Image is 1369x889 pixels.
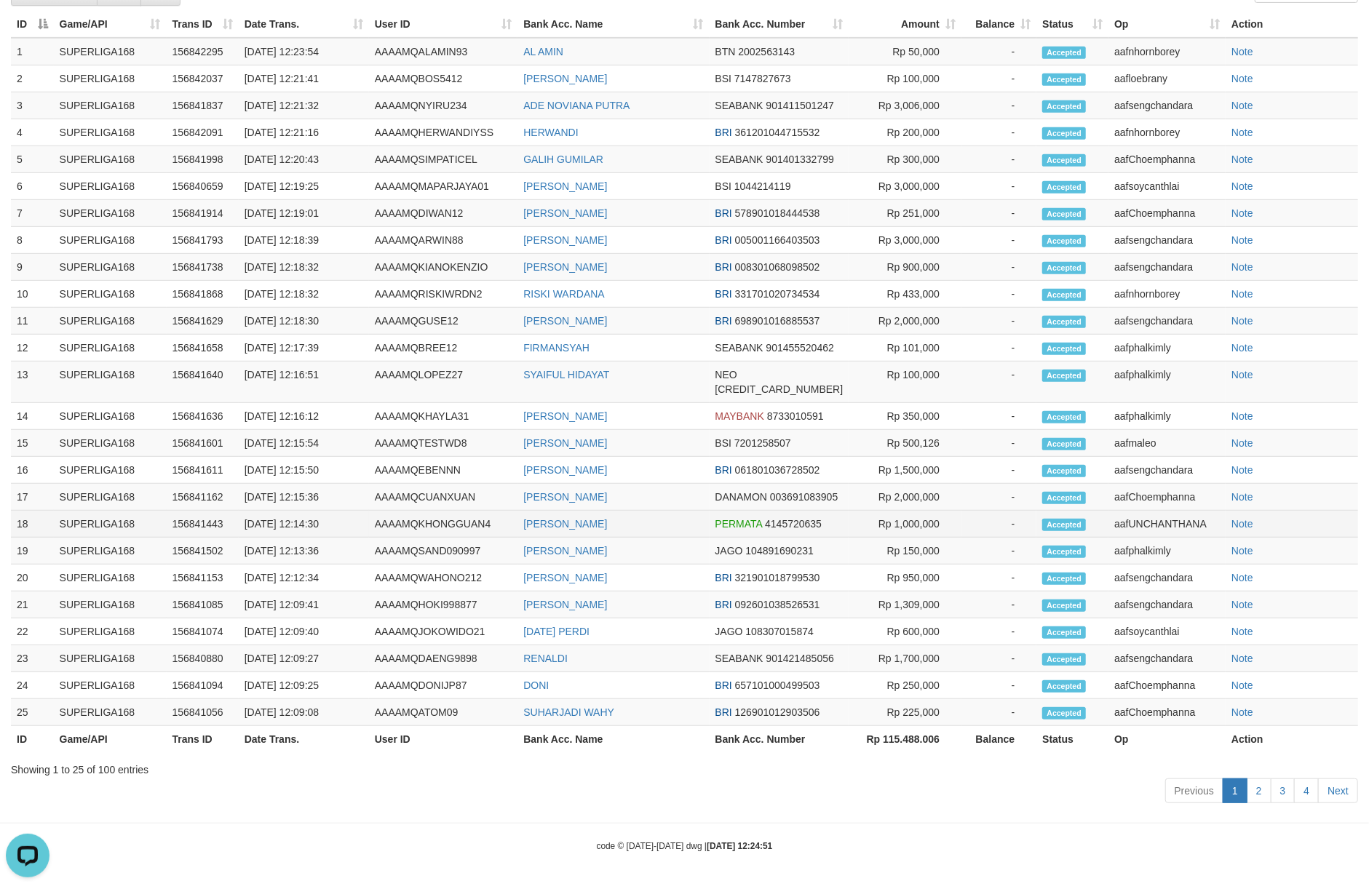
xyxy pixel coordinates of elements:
[11,200,54,227] td: 7
[11,92,54,119] td: 3
[54,403,167,430] td: SUPERLIGA168
[1231,154,1253,165] a: Note
[715,599,732,610] span: BRI
[54,119,167,146] td: SUPERLIGA168
[523,653,568,664] a: RENALDI
[849,11,961,38] th: Amount: activate to sort column ascending
[167,565,239,591] td: 156841153
[1231,437,1253,449] a: Note
[11,281,54,308] td: 10
[1042,262,1086,274] span: Accepted
[1165,778,1223,803] a: Previous
[239,430,369,457] td: [DATE] 12:15:54
[1223,778,1247,803] a: 1
[1231,234,1253,246] a: Note
[849,281,961,308] td: Rp 433,000
[11,511,54,538] td: 18
[369,362,518,403] td: AAAAMQLOPEZ27
[523,518,607,530] a: [PERSON_NAME]
[369,227,518,254] td: AAAAMQARWIN88
[961,335,1036,362] td: -
[1231,73,1253,84] a: Note
[1108,92,1226,119] td: aafsengchandara
[11,565,54,591] td: 20
[11,335,54,362] td: 12
[735,234,820,246] span: Copy 005001166403503 to clipboard
[961,227,1036,254] td: -
[961,457,1036,484] td: -
[54,308,167,335] td: SUPERLIGA168
[849,200,961,227] td: Rp 251,000
[369,538,518,565] td: AAAAMQSAND090997
[167,200,239,227] td: 156841914
[849,565,961,591] td: Rp 950,000
[1042,599,1086,612] span: Accepted
[1042,208,1086,220] span: Accepted
[523,599,607,610] a: [PERSON_NAME]
[167,254,239,281] td: 156841738
[239,403,369,430] td: [DATE] 12:16:12
[369,335,518,362] td: AAAAMQBREE12
[523,127,578,138] a: HERWANDI
[1231,261,1253,273] a: Note
[54,11,167,38] th: Game/API: activate to sort column ascending
[239,173,369,200] td: [DATE] 12:19:25
[1042,343,1086,355] span: Accepted
[1108,430,1226,457] td: aafmaleo
[1108,173,1226,200] td: aafsoycanthlai
[715,46,736,57] span: BTN
[715,572,732,583] span: BRI
[11,484,54,511] td: 17
[1108,11,1226,38] th: Op: activate to sort column ascending
[239,65,369,92] td: [DATE] 12:21:41
[523,491,607,503] a: [PERSON_NAME]
[369,308,518,335] td: AAAAMQGUSE12
[523,154,603,165] a: GALIH GUMILAR
[735,288,820,300] span: Copy 331701020734534 to clipboard
[734,180,791,192] span: Copy 1044214119 to clipboard
[167,403,239,430] td: 156841636
[369,92,518,119] td: AAAAMQNYIRU234
[715,261,732,273] span: BRI
[961,281,1036,308] td: -
[369,511,518,538] td: AAAAMQKHONGGUAN4
[1042,316,1086,328] span: Accepted
[1042,181,1086,194] span: Accepted
[1036,11,1108,38] th: Status: activate to sort column ascending
[1042,411,1086,423] span: Accepted
[765,518,822,530] span: Copy 4145720635 to clipboard
[1108,591,1226,618] td: aafsengchandara
[167,591,239,618] td: 156841085
[1108,200,1226,227] td: aafChoemphanna
[961,430,1036,457] td: -
[54,362,167,403] td: SUPERLIGA168
[369,11,518,38] th: User ID: activate to sort column ascending
[849,362,961,403] td: Rp 100,000
[1042,154,1086,167] span: Accepted
[1318,778,1358,803] a: Next
[1108,484,1226,511] td: aafChoemphanna
[239,281,369,308] td: [DATE] 12:18:32
[961,591,1036,618] td: -
[1231,706,1253,718] a: Note
[849,511,961,538] td: Rp 1,000,000
[523,437,607,449] a: [PERSON_NAME]
[961,484,1036,511] td: -
[1231,288,1253,300] a: Note
[715,180,732,192] span: BSI
[11,430,54,457] td: 15
[849,173,961,200] td: Rp 3,000,000
[54,511,167,538] td: SUPERLIGA168
[1108,119,1226,146] td: aafnhornborey
[54,591,167,618] td: SUPERLIGA168
[849,335,961,362] td: Rp 101,000
[1042,127,1086,140] span: Accepted
[54,173,167,200] td: SUPERLIGA168
[369,38,518,65] td: AAAAMQALAMIN93
[11,254,54,281] td: 9
[523,100,630,111] a: ADE NOVIANA PUTRA
[1231,653,1253,664] a: Note
[517,11,709,38] th: Bank Acc. Name: activate to sort column ascending
[849,430,961,457] td: Rp 500,126
[1231,545,1253,557] a: Note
